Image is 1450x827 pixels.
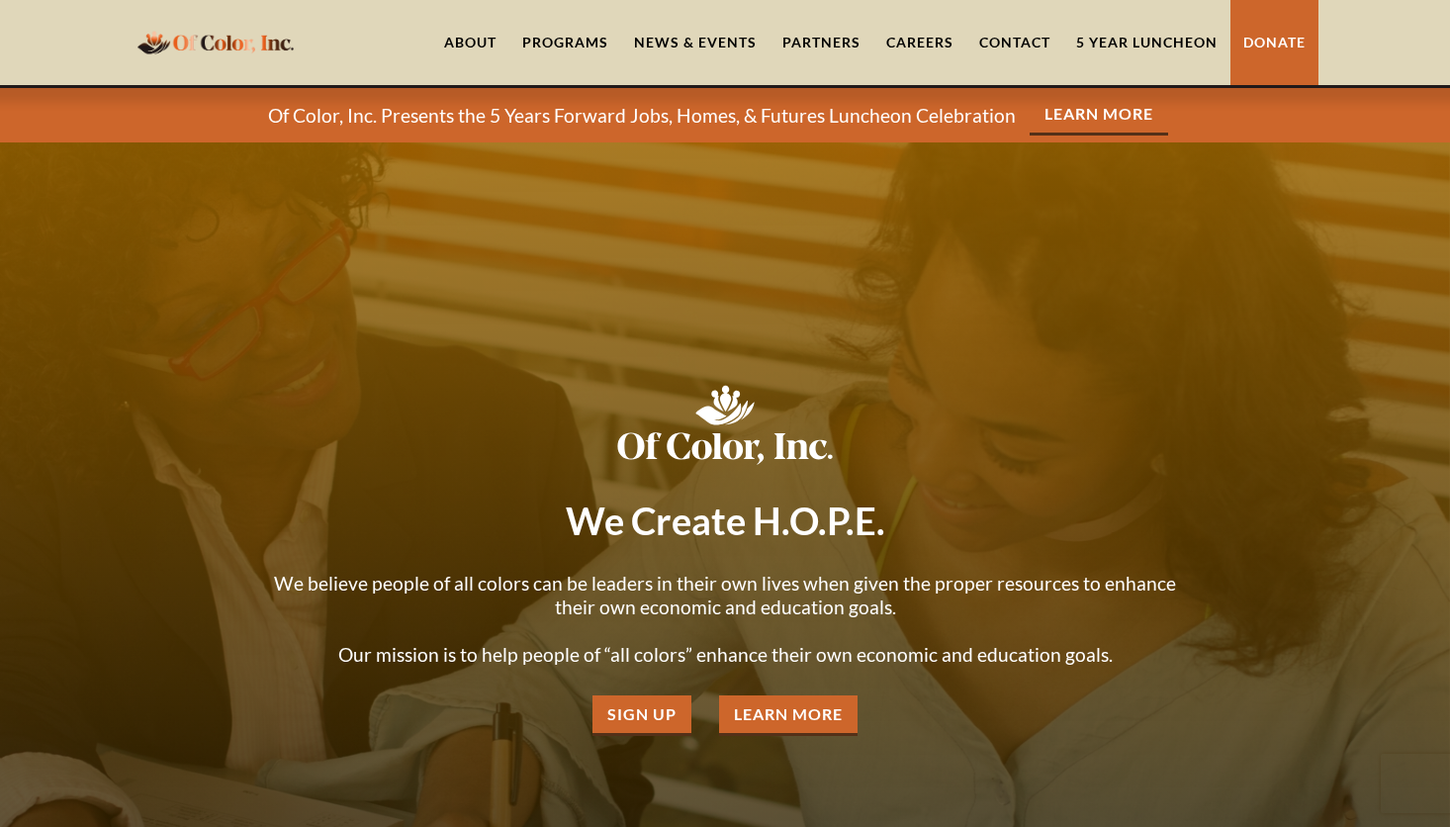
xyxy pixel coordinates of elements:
[260,572,1190,667] p: We believe people of all colors can be leaders in their own lives when given the proper resources...
[592,695,691,736] a: Sign Up
[522,33,608,52] div: Programs
[566,498,885,543] strong: We Create H.O.P.E.
[132,19,300,65] a: home
[719,695,858,736] a: Learn More
[1030,95,1168,136] a: Learn More
[268,104,1016,128] p: Of Color, Inc. Presents the 5 Years Forward Jobs, Homes, & Futures Luncheon Celebration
